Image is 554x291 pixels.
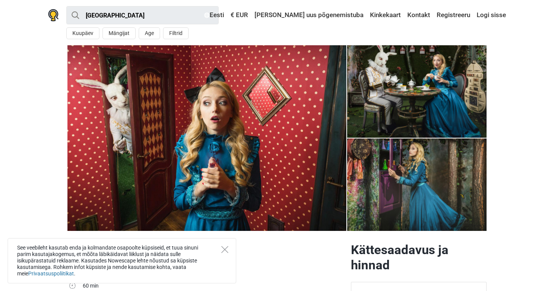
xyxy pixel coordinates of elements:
[253,8,365,22] a: [PERSON_NAME] uus põgenemistuba
[347,45,487,138] a: Alice'i jälgedes photo 3
[48,9,59,21] img: Nowescape logo
[435,8,472,22] a: Registreeru
[405,8,432,22] a: Kontakt
[67,45,346,231] a: Alice'i jälgedes photo 9
[475,8,506,22] a: Logi sisse
[8,238,236,283] div: See veebileht kasutab enda ja kolmandate osapoolte küpsiseid, et tuua sinuni parim kasutajakogemu...
[28,270,74,277] a: Privaatsuspoliitikat
[102,27,136,39] button: Mängijat
[347,138,487,231] img: Alice'i jälgedes photo 5
[204,13,210,18] img: Eesti
[66,27,99,39] button: Kuupäev
[368,8,403,22] a: Kinkekaart
[351,242,487,273] h2: Kättesaadavus ja hinnad
[229,8,250,22] a: € EUR
[347,138,487,231] a: Alice'i jälgedes photo 4
[347,45,487,138] img: Alice'i jälgedes photo 4
[221,246,228,253] button: Close
[66,6,219,24] input: proovi “Tallinn”
[163,27,189,39] button: Filtrid
[202,8,226,22] a: Eesti
[139,27,160,39] button: Age
[67,45,346,231] img: Alice'i jälgedes photo 10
